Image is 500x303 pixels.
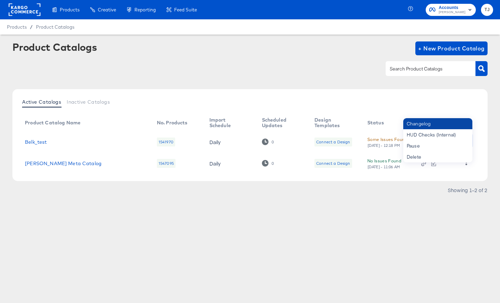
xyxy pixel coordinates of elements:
span: Feed Suite [174,7,197,12]
div: Showing 1–2 of 2 [447,188,488,192]
span: Accounts [439,4,465,11]
div: 0 [271,140,274,144]
div: [DATE] - 12:18 PM [367,143,400,148]
button: TJ [481,4,493,16]
th: Action [416,115,455,131]
div: Delete [403,151,472,162]
button: Accounts[PERSON_NAME] [426,4,476,16]
span: Active Catalogs [22,99,61,105]
input: Search Product Catalogs [388,65,462,73]
span: [PERSON_NAME] [439,10,465,15]
div: No. Products [157,120,188,125]
span: Creative [98,7,116,12]
button: + New Product Catalog [415,41,488,55]
div: 0 [262,139,274,145]
a: [PERSON_NAME] Meta Catalog [25,161,102,166]
th: Status [362,115,416,131]
div: Connect a Design [314,138,352,146]
td: Daily [204,153,256,174]
div: Connect a Design [314,159,352,168]
div: 1541970 [157,138,175,146]
div: Changelog [403,118,472,129]
a: Product Catalogs [36,24,74,30]
div: Import Schedule [209,117,248,128]
button: Some Issues Found[DATE] - 12:18 PM [367,136,407,148]
div: Some Issues Found [367,136,407,143]
th: More [455,115,481,131]
span: Products [60,7,79,12]
div: Product Catalog Name [25,120,81,125]
div: 1547095 [157,159,176,168]
div: 0 [271,161,274,166]
div: Connect a Design [316,139,350,145]
a: Belk_test [25,139,47,145]
div: Scheduled Updates [262,117,301,128]
span: Inactive Catalogs [67,99,110,105]
div: HUD Checks (Internal) [403,129,472,140]
div: 0 [262,160,274,167]
td: Daily [204,131,256,153]
span: TJ [484,6,490,14]
div: Connect a Design [316,161,350,166]
span: Products [7,24,27,30]
span: / [27,24,36,30]
div: Product Catalogs [12,41,97,53]
span: + New Product Catalog [418,44,485,53]
span: Reporting [134,7,156,12]
div: Pause [403,140,472,151]
div: Design Templates [314,117,353,128]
